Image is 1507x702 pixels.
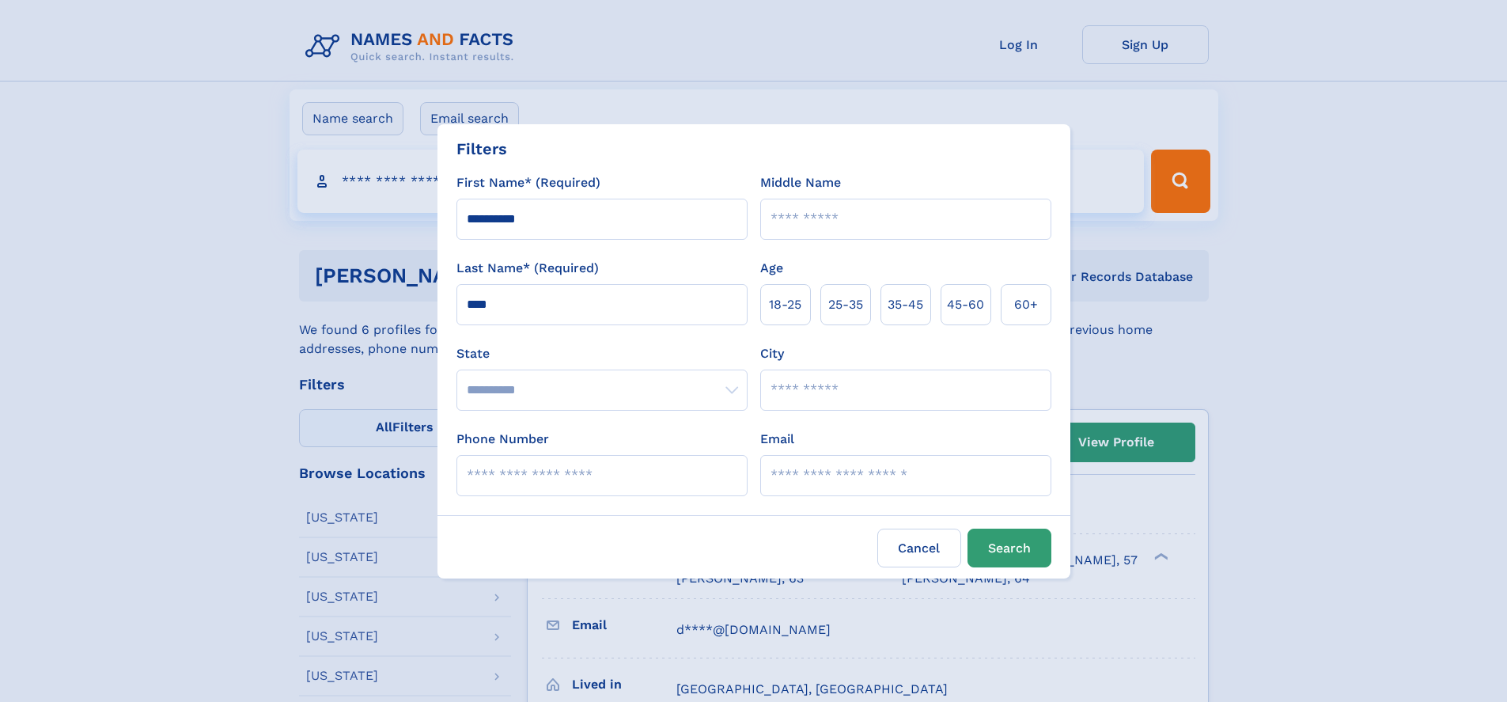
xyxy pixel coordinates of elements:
[456,137,507,161] div: Filters
[877,529,961,567] label: Cancel
[828,295,863,314] span: 25‑35
[760,344,784,363] label: City
[456,344,748,363] label: State
[456,259,599,278] label: Last Name* (Required)
[888,295,923,314] span: 35‑45
[1014,295,1038,314] span: 60+
[456,430,549,449] label: Phone Number
[769,295,801,314] span: 18‑25
[456,173,600,192] label: First Name* (Required)
[760,259,783,278] label: Age
[760,173,841,192] label: Middle Name
[760,430,794,449] label: Email
[947,295,984,314] span: 45‑60
[967,529,1051,567] button: Search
